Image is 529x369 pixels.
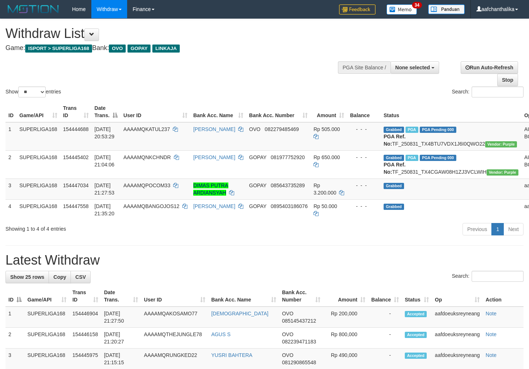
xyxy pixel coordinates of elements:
div: - - - [350,203,378,210]
th: Amount: activate to sort column ascending [311,101,347,122]
span: Grabbed [384,204,404,210]
th: Balance: activate to sort column ascending [368,286,402,307]
span: [DATE] 21:27:53 [95,182,115,196]
div: - - - [350,126,378,133]
td: SUPERLIGA168 [16,150,60,178]
span: 154445402 [63,154,89,160]
span: Copy 0895403186076 to clipboard [271,203,308,209]
th: Trans ID: activate to sort column ascending [69,286,101,307]
th: Trans ID: activate to sort column ascending [60,101,92,122]
span: AAAAMQKATUL237 [123,126,170,132]
td: AAAAMQTHEJUNGLE78 [141,328,208,349]
a: Previous [463,223,492,235]
span: [DATE] 21:04:06 [95,154,115,168]
td: Rp 200,000 [323,307,368,328]
span: AAAAMQBANGOJOS12 [123,203,179,209]
span: Accepted [405,311,427,317]
span: AAAAMQPOCOM33 [123,182,170,188]
span: GOPAY [249,154,266,160]
label: Show entries [5,87,61,97]
td: 154446158 [69,328,101,349]
img: panduan.png [428,4,465,14]
td: SUPERLIGA168 [16,178,60,199]
td: 3 [5,178,16,199]
label: Search: [452,87,524,97]
div: PGA Site Balance / [338,61,391,74]
td: aafdoeuksreyneang [432,328,483,349]
a: [PERSON_NAME] [193,203,235,209]
div: - - - [350,182,378,189]
a: Stop [497,74,518,86]
span: Vendor URL: https://trx4.1velocity.biz [485,141,517,147]
span: Rp 650.000 [313,154,340,160]
td: TF_250831_TX4BTU7VDX1J6I0QWO22 [381,122,521,151]
span: Grabbed [384,183,404,189]
span: Copy 085643735289 to clipboard [271,182,305,188]
td: SUPERLIGA168 [16,122,60,151]
th: Bank Acc. Number: activate to sort column ascending [246,101,311,122]
th: Status: activate to sort column ascending [402,286,432,307]
td: 4 [5,199,16,220]
span: 154447034 [63,182,89,188]
th: Bank Acc. Name: activate to sort column ascending [190,101,246,122]
a: YUSRI BAHTERA [211,352,252,358]
span: Marked by aafsoycanthlai [406,127,418,133]
img: Button%20Memo.svg [387,4,417,15]
th: Bank Acc. Number: activate to sort column ascending [279,286,324,307]
a: DIMAS PUTRA ARDIANSYAH [193,182,228,196]
a: [PERSON_NAME] [193,126,235,132]
span: PGA Pending [420,155,456,161]
div: Showing 1 to 4 of 4 entries [5,222,215,232]
span: 154447558 [63,203,89,209]
a: CSV [71,271,91,283]
span: [DATE] 21:35:20 [95,203,115,216]
a: [DEMOGRAPHIC_DATA] [211,311,269,316]
td: 1 [5,307,24,328]
div: - - - [350,154,378,161]
th: ID: activate to sort column descending [5,286,24,307]
td: 2 [5,150,16,178]
select: Showentries [18,87,46,97]
span: AAAAMQNKCHNDR [123,154,171,160]
img: MOTION_logo.png [5,4,61,15]
span: Grabbed [384,155,404,161]
span: 154444688 [63,126,89,132]
span: Show 25 rows [10,274,44,280]
button: None selected [391,61,439,74]
a: 1 [491,223,504,235]
th: Op: activate to sort column ascending [432,286,483,307]
b: PGA Ref. No: [384,162,406,175]
a: [PERSON_NAME] [193,154,235,160]
span: Copy [53,274,66,280]
th: User ID: activate to sort column ascending [121,101,190,122]
span: [DATE] 20:53:29 [95,126,115,139]
span: Copy 081290865548 to clipboard [282,360,316,365]
span: Copy 082239471183 to clipboard [282,339,316,345]
span: None selected [395,65,430,70]
td: TF_250831_TX4CGAW08H1ZJ3VCLWIH [381,150,521,178]
td: Rp 800,000 [323,328,368,349]
td: 2 [5,328,24,349]
b: PGA Ref. No: [384,134,406,147]
th: Game/API: activate to sort column ascending [16,101,60,122]
span: Accepted [405,332,427,338]
input: Search: [472,87,524,97]
span: Rp 505.000 [313,126,340,132]
td: [DATE] 21:20:27 [101,328,141,349]
a: Note [486,352,496,358]
th: Bank Acc. Name: activate to sort column ascending [208,286,279,307]
th: Action [483,286,524,307]
span: CSV [75,274,86,280]
img: Feedback.jpg [339,4,376,15]
span: Copy 082279485469 to clipboard [265,126,299,132]
a: AGUS S [211,331,231,337]
span: OVO [282,331,293,337]
td: - [368,307,402,328]
span: Copy 081977752920 to clipboard [271,154,305,160]
td: SUPERLIGA168 [16,199,60,220]
th: User ID: activate to sort column ascending [141,286,208,307]
span: PGA Pending [420,127,456,133]
th: Game/API: activate to sort column ascending [24,286,69,307]
th: Balance [347,101,381,122]
span: OVO [249,126,260,132]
